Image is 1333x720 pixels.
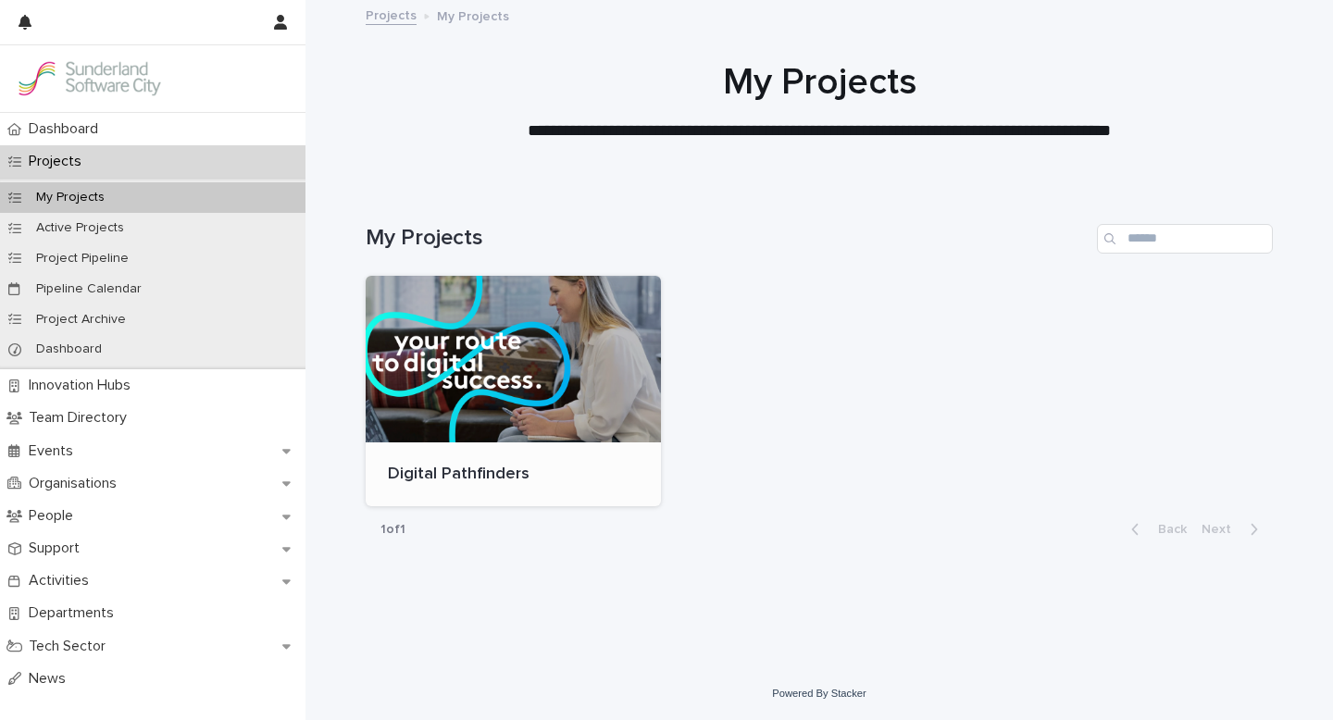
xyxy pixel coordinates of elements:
p: Project Pipeline [21,251,143,267]
button: Back [1116,521,1194,538]
h1: My Projects [366,225,1090,252]
p: Team Directory [21,409,142,427]
p: Dashboard [21,341,117,357]
img: Kay6KQejSz2FjblR6DWv [15,60,163,97]
span: Back [1147,523,1187,536]
p: Project Archive [21,312,141,328]
p: Events [21,442,88,460]
p: Tech Sector [21,638,120,655]
p: Active Projects [21,220,139,236]
p: Digital Pathfinders [388,465,639,485]
a: Projects [366,4,417,25]
p: My Projects [21,190,119,205]
p: Dashboard [21,120,113,138]
p: Projects [21,153,96,170]
p: Support [21,540,94,557]
input: Search [1097,224,1273,254]
p: My Projects [437,5,509,25]
p: Innovation Hubs [21,377,145,394]
h1: My Projects [366,60,1273,105]
a: Powered By Stacker [772,688,866,699]
span: Next [1202,523,1242,536]
p: 1 of 1 [366,507,420,552]
p: Organisations [21,475,131,492]
p: News [21,670,81,688]
a: Digital Pathfinders [366,276,661,507]
p: People [21,507,88,525]
p: Pipeline Calendar [21,281,156,297]
button: Next [1194,521,1273,538]
p: Activities [21,572,104,590]
p: Departments [21,604,129,622]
